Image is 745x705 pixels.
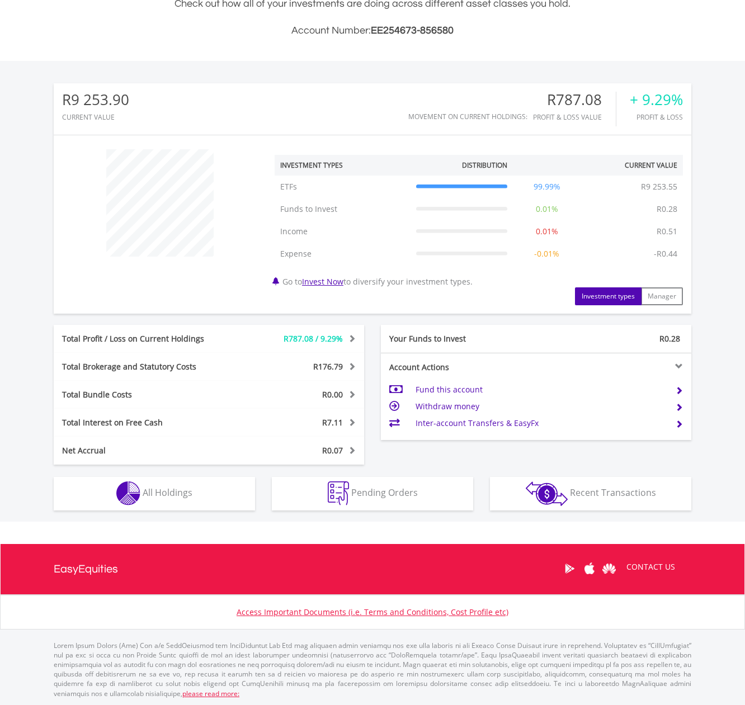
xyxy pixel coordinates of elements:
[599,551,619,586] a: Huawei
[54,23,691,39] h3: Account Number:
[322,417,343,428] span: R7.11
[54,544,118,594] a: EasyEquities
[266,144,691,305] div: Go to to diversify your investment types.
[381,362,536,373] div: Account Actions
[630,113,683,121] div: Profit & Loss
[575,287,642,305] button: Investment types
[533,92,616,108] div: R787.08
[462,160,507,170] div: Distribution
[54,641,691,698] p: Lorem Ipsum Dolors (Ame) Con a/e SeddOeiusmod tem InciDiduntut Lab Etd mag aliquaen admin veniamq...
[143,486,192,499] span: All Holdings
[619,551,683,583] a: CONTACT US
[513,220,581,243] td: 0.01%
[328,481,349,505] img: pending_instructions-wht.png
[416,415,667,432] td: Inter-account Transfers & EasyFx
[302,276,343,287] a: Invest Now
[641,287,683,305] button: Manager
[351,486,418,499] span: Pending Orders
[275,243,411,265] td: Expense
[54,417,235,428] div: Total Interest on Free Cash
[284,333,343,344] span: R787.08 / 9.29%
[54,477,255,510] button: All Holdings
[62,113,129,121] div: CURRENT VALUE
[313,361,343,372] span: R176.79
[275,176,411,198] td: ETFs
[182,689,239,698] a: please read more:
[526,481,568,506] img: transactions-zar-wht.png
[416,398,667,415] td: Withdraw money
[579,551,599,586] a: Apple
[62,92,129,108] div: R9 253.90
[651,198,683,220] td: R0.28
[371,25,454,36] span: EE254673-856580
[275,155,411,176] th: Investment Types
[381,333,536,344] div: Your Funds to Invest
[54,389,235,400] div: Total Bundle Costs
[54,361,235,372] div: Total Brokerage and Statutory Costs
[54,445,235,456] div: Net Accrual
[651,220,683,243] td: R0.51
[416,381,667,398] td: Fund this account
[533,113,616,121] div: Profit & Loss Value
[513,198,581,220] td: 0.01%
[54,333,235,344] div: Total Profit / Loss on Current Holdings
[275,198,411,220] td: Funds to Invest
[237,607,508,617] a: Access Important Documents (i.e. Terms and Conditions, Cost Profile etc)
[490,477,691,510] button: Recent Transactions
[272,477,473,510] button: Pending Orders
[408,113,527,120] div: Movement on Current Holdings:
[513,176,581,198] td: 99.99%
[659,333,680,344] span: R0.28
[322,445,343,456] span: R0.07
[116,481,140,505] img: holdings-wht.png
[630,92,683,108] div: + 9.29%
[560,551,579,586] a: Google Play
[275,220,411,243] td: Income
[648,243,683,265] td: -R0.44
[570,486,656,499] span: Recent Transactions
[635,176,683,198] td: R9 253.55
[513,243,581,265] td: -0.01%
[322,389,343,400] span: R0.00
[581,155,683,176] th: Current Value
